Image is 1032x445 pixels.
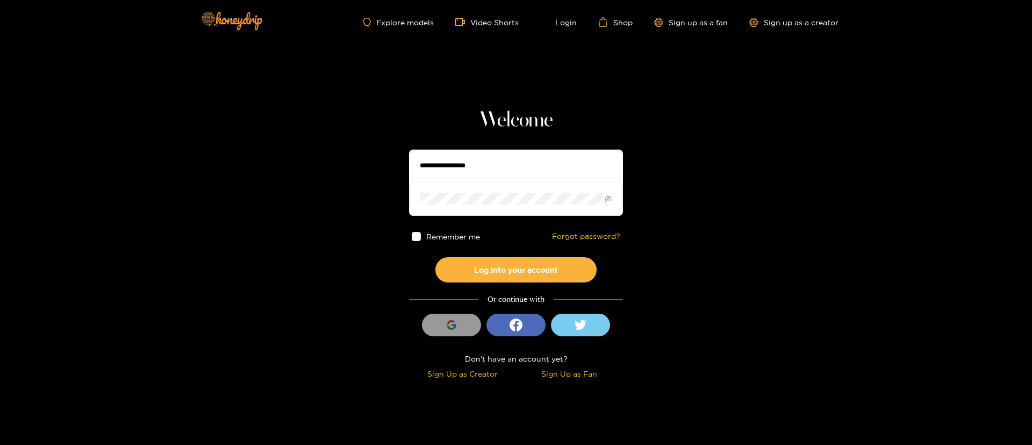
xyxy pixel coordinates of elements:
a: Explore models [363,18,434,27]
div: Or continue with [409,293,623,306]
span: eye-invisible [605,195,612,202]
a: Sign up as a fan [654,18,728,27]
a: Shop [598,17,633,27]
button: Log into your account [435,257,597,282]
a: Video Shorts [455,17,519,27]
a: Login [540,17,577,27]
span: Remember me [426,232,480,241]
h1: Welcome [409,108,623,133]
div: Sign Up as Fan [519,368,620,380]
div: Don't have an account yet? [409,352,623,365]
a: Sign up as a creator [749,18,838,27]
span: video-camera [455,17,470,27]
a: Forgot password? [552,232,620,241]
div: Sign Up as Creator [412,368,513,380]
